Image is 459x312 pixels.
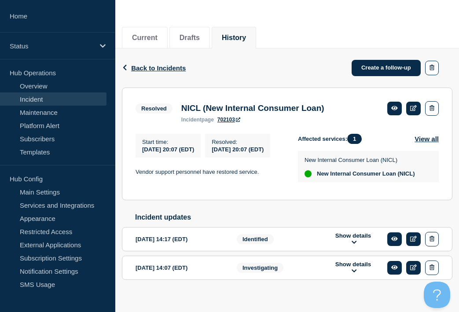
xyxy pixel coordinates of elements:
h2: Incident updates [135,213,452,221]
div: [DATE] 14:07 (EDT) [136,261,224,275]
span: [DATE] 20:07 (EDT) [212,146,264,153]
span: Identified [237,234,274,244]
button: Show details [330,232,377,246]
h3: NICL (New Internal Consumer Loan) [181,103,324,113]
span: incident [181,117,202,123]
div: up [305,170,312,177]
span: New Internal Consumer Loan (NICL) [317,170,415,177]
a: 702103 [217,117,240,123]
span: Resolved [136,103,173,114]
span: Investigating [237,263,283,273]
button: Drafts [180,34,200,42]
p: Vendor support personnel have restored service. [136,168,284,176]
span: [DATE] 20:07 (EDT) [142,146,194,153]
span: Back to Incidents [131,64,186,72]
a: Create a follow-up [352,60,421,76]
button: View all [415,134,439,144]
p: New Internal Consumer Loan (NICL) [305,157,415,163]
button: History [222,34,246,42]
button: Back to Incidents [122,64,186,72]
button: Current [132,34,158,42]
button: Show details [330,261,377,275]
span: Affected services: [298,134,366,144]
p: Start time : [142,139,194,145]
p: Status [10,42,94,50]
p: Resolved : [212,139,264,145]
span: 1 [347,134,362,144]
div: [DATE] 14:17 (EDT) [136,232,224,246]
iframe: Help Scout Beacon - Open [424,282,450,308]
p: page [181,117,214,123]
